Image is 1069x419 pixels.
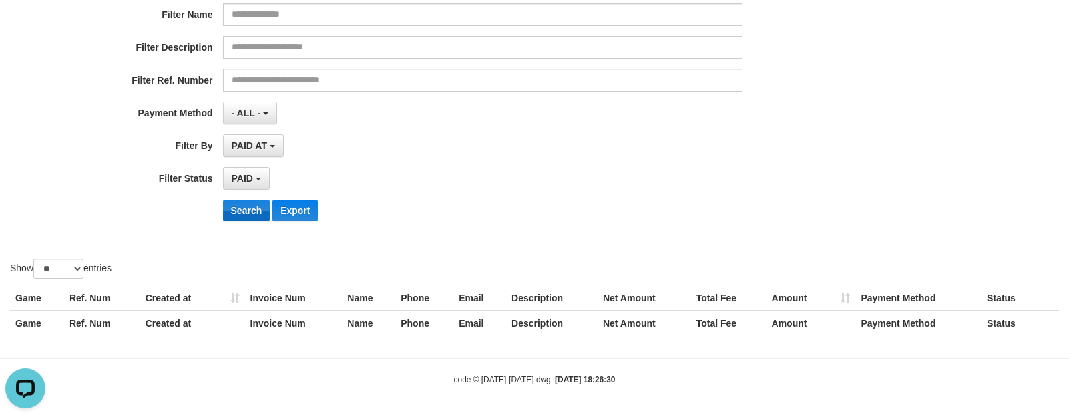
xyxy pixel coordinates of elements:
[555,375,615,384] strong: [DATE] 18:26:30
[691,311,767,335] th: Total Fee
[767,286,856,311] th: Amount
[506,311,598,335] th: Description
[64,286,140,311] th: Ref. Num
[598,286,691,311] th: Net Amount
[223,200,270,221] button: Search
[232,140,267,151] span: PAID AT
[272,200,318,221] button: Export
[245,311,343,335] th: Invoice Num
[982,311,1059,335] th: Status
[10,286,64,311] th: Game
[223,167,270,190] button: PAID
[691,286,767,311] th: Total Fee
[982,286,1059,311] th: Status
[395,286,453,311] th: Phone
[855,311,982,335] th: Payment Method
[453,311,506,335] th: Email
[342,286,395,311] th: Name
[395,311,453,335] th: Phone
[10,311,64,335] th: Game
[506,286,598,311] th: Description
[223,134,284,157] button: PAID AT
[10,259,112,279] label: Show entries
[245,286,343,311] th: Invoice Num
[454,375,616,384] small: code © [DATE]-[DATE] dwg |
[64,311,140,335] th: Ref. Num
[5,5,45,45] button: Open LiveChat chat widget
[140,286,245,311] th: Created at
[598,311,691,335] th: Net Amount
[855,286,982,311] th: Payment Method
[33,259,83,279] select: Showentries
[223,102,277,124] button: - ALL -
[140,311,245,335] th: Created at
[767,311,856,335] th: Amount
[453,286,506,311] th: Email
[342,311,395,335] th: Name
[232,108,261,118] span: - ALL -
[232,173,253,184] span: PAID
